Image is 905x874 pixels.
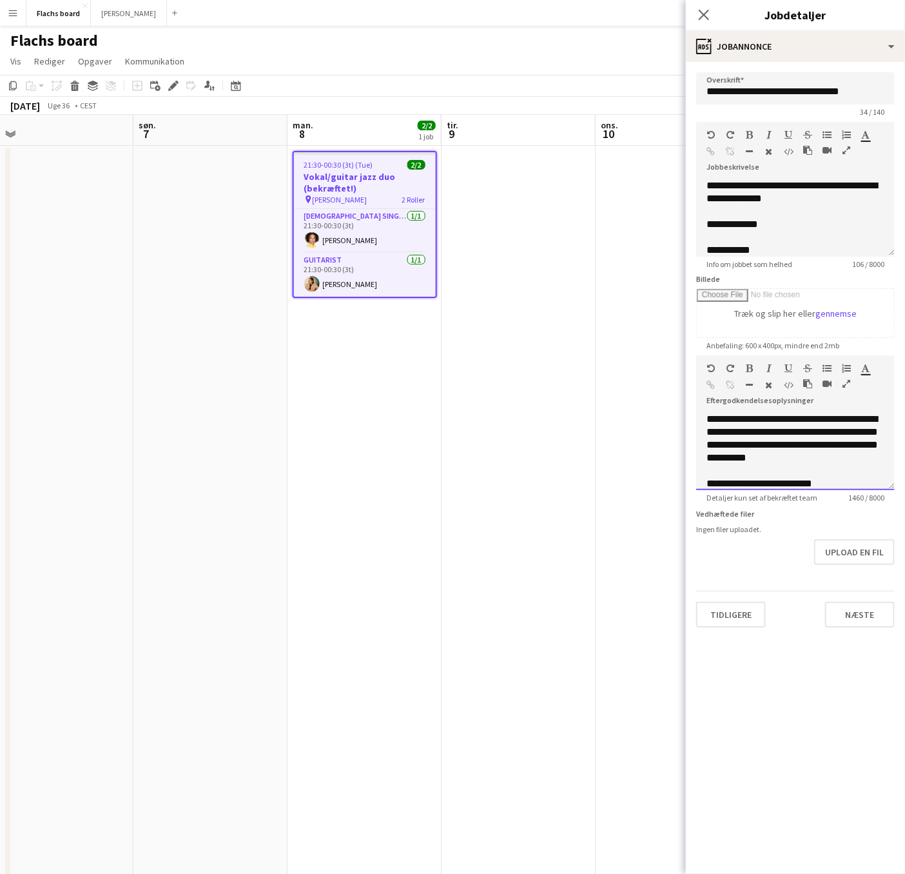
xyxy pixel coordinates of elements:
[850,107,895,117] span: 34 / 140
[861,130,870,140] button: Tekstfarve
[822,363,832,373] button: Uordnet liste
[91,1,167,26] button: [PERSON_NAME]
[696,524,895,534] div: Ingen filer uploadet.
[696,509,754,519] label: Vedhæftede filer
[137,126,156,141] span: 7
[291,126,313,141] span: 8
[686,31,905,62] div: Jobannonce
[26,1,91,26] button: Flachs board
[838,493,895,502] span: 1460 / 8000
[601,119,618,131] span: ons.
[402,195,425,204] span: 2 Roller
[293,119,313,131] span: man.
[80,101,97,110] div: CEST
[686,6,905,23] h3: Jobdetaljer
[764,363,774,373] button: Kursiv
[139,119,156,131] span: søn.
[784,380,793,390] button: HTML-kode
[784,146,793,157] button: HTML-kode
[842,259,895,269] span: 106 / 8000
[73,53,117,70] a: Opgaver
[10,31,98,50] h1: Flachs board
[447,119,458,131] span: tir.
[34,55,65,67] span: Rediger
[120,53,190,70] a: Kommunikation
[745,363,754,373] button: Fed
[764,380,774,390] button: Ryd formatering
[822,379,832,389] button: Indsæt video
[784,130,793,140] button: Understregning
[822,145,832,155] button: Indsæt video
[814,539,895,565] button: Upload en fil
[803,130,812,140] button: Gennemstreget
[842,379,851,389] button: Fuld skærm
[745,380,754,390] button: Vandret linje
[125,55,184,67] span: Kommunikation
[445,126,458,141] span: 9
[726,130,735,140] button: Gentag
[294,209,436,253] app-card-role: [DEMOGRAPHIC_DATA] Singer1/121:30-00:30 (3t)[PERSON_NAME]
[745,130,754,140] button: Fed
[825,602,895,628] button: Næste
[803,145,812,155] button: Sæt ind som almindelig tekst
[294,171,436,194] h3: Vokal/guitar jazz duo (bekræftet!)
[10,55,21,67] span: Vis
[706,130,715,140] button: Fortryd
[696,259,803,269] span: Info om jobbet som helhed
[706,363,715,373] button: Fortryd
[842,145,851,155] button: Fuld skærm
[78,55,112,67] span: Opgaver
[43,101,75,110] span: Uge 36
[599,126,618,141] span: 10
[313,195,367,204] span: [PERSON_NAME]
[861,363,870,373] button: Tekstfarve
[407,160,425,170] span: 2/2
[294,253,436,297] app-card-role: Guitarist1/121:30-00:30 (3t)[PERSON_NAME]
[696,493,828,502] span: Detaljer kun set af bekræftet team
[304,160,373,170] span: 21:30-00:30 (3t) (Tue)
[293,151,437,298] app-job-card: 21:30-00:30 (3t) (Tue)2/2Vokal/guitar jazz duo (bekræftet!) [PERSON_NAME]2 Roller[DEMOGRAPHIC_DAT...
[418,132,435,141] div: 1 job
[764,146,774,157] button: Ryd formatering
[726,363,735,373] button: Gentag
[822,130,832,140] button: Uordnet liste
[10,99,40,112] div: [DATE]
[842,363,851,373] button: Ordnet liste
[5,53,26,70] a: Vis
[29,53,70,70] a: Rediger
[745,146,754,157] button: Vandret linje
[696,341,850,350] span: Anbefaling: 600 x 400px, mindre end 2mb
[842,130,851,140] button: Ordnet liste
[696,602,766,628] button: Tidligere
[803,379,812,389] button: Sæt ind som almindelig tekst
[803,363,812,373] button: Gennemstreget
[764,130,774,140] button: Kursiv
[784,363,793,373] button: Understregning
[418,121,436,130] span: 2/2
